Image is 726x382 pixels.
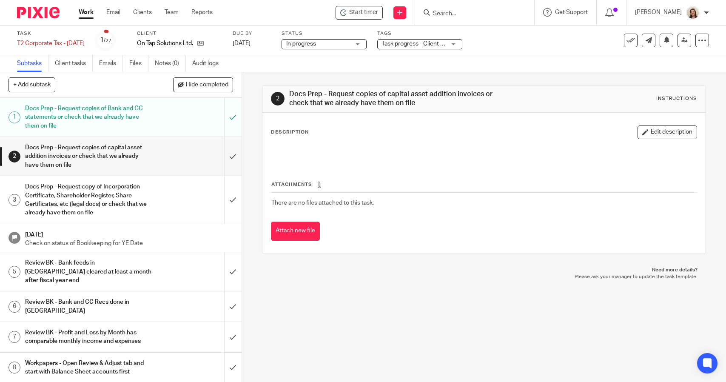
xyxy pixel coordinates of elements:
a: Files [129,55,148,72]
div: 3 [9,194,20,206]
label: Status [282,30,367,37]
label: Due by [233,30,271,37]
div: 8 [9,362,20,373]
a: Subtasks [17,55,48,72]
a: Client tasks [55,55,93,72]
button: Edit description [638,125,697,139]
input: Search [432,10,509,18]
span: [DATE] [233,40,251,46]
p: On Tap Solutions Ltd. [137,39,193,48]
span: Start timer [349,8,378,17]
span: Attachments [271,182,312,187]
label: Tags [377,30,462,37]
small: /27 [104,38,111,43]
p: Need more details? [270,267,697,274]
div: 2 [9,151,20,162]
div: T2 Corporate Tax - June 2025 [17,39,85,48]
h1: Docs Prep - Request copies of capital asset addition invoices or check that we already have them ... [25,141,152,171]
a: Work [79,8,94,17]
h1: Docs Prep - Request copies of Bank and CC statements or check that we already have them on file [25,102,152,132]
a: Email [106,8,120,17]
h1: Workpapers - Open Review & Adjust tab and start with Balance Sheet accounts first [25,357,152,379]
div: 2 [271,92,285,105]
h1: Review BK - Bank and CC Recs done in [GEOGRAPHIC_DATA] [25,296,152,317]
a: Team [165,8,179,17]
a: Clients [133,8,152,17]
button: + Add subtask [9,77,55,92]
div: 6 [9,301,20,313]
button: Attach new file [271,222,320,241]
h1: Review BK - Bank feeds in [GEOGRAPHIC_DATA] cleared at least a month after fiscal year end [25,257,152,287]
img: Morgan.JPG [686,6,700,20]
div: 1 [100,35,111,45]
h1: [DATE] [25,228,233,239]
button: Hide completed [173,77,233,92]
a: Emails [99,55,123,72]
h1: Review BK - Profit and Loss by Month has comparable monthly income and expenses [25,326,152,348]
h1: Docs Prop - Request copy of Incorporation Certificate, Shareholder Register, Share Certificates, ... [25,180,152,219]
a: Notes (0) [155,55,186,72]
div: 1 [9,111,20,123]
a: Reports [191,8,213,17]
a: Audit logs [192,55,225,72]
p: Check on status of Bookkeeping for YE Date [25,239,233,248]
span: Get Support [555,9,588,15]
label: Task [17,30,85,37]
div: 7 [9,331,20,343]
p: Please ask your manager to update the task template. [270,274,697,280]
p: [PERSON_NAME] [635,8,682,17]
div: Instructions [656,95,697,102]
span: Task progress - Client response received + 1 [382,41,499,47]
h1: Docs Prep - Request copies of capital asset addition invoices or check that we already have them ... [289,90,502,108]
span: There are no files attached to this task. [271,200,374,206]
div: T2 Corporate Tax - [DATE] [17,39,85,48]
p: Description [271,129,309,136]
img: Pixie [17,7,60,18]
span: Hide completed [186,82,228,88]
div: On Tap Solutions Ltd. - T2 Corporate Tax - June 2025 [336,6,383,20]
span: In progress [286,41,316,47]
label: Client [137,30,222,37]
div: 5 [9,266,20,278]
